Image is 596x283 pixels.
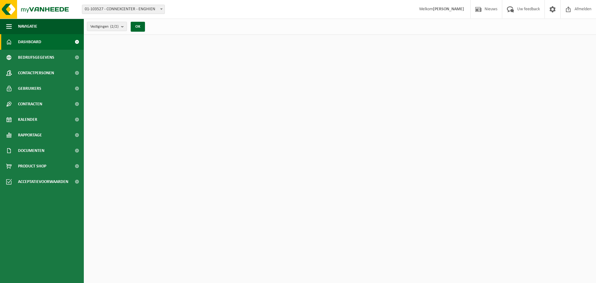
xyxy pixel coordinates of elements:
[131,22,145,32] button: OK
[90,22,119,31] span: Vestigingen
[18,127,42,143] span: Rapportage
[18,158,46,174] span: Product Shop
[110,25,119,29] count: (2/2)
[18,174,68,189] span: Acceptatievoorwaarden
[82,5,165,14] span: 01-103527 - CONNEXCENTER - ENGHIEN
[18,34,41,50] span: Dashboard
[82,5,165,14] span: 01-103527 - CONNEXCENTER - ENGHIEN
[87,22,127,31] button: Vestigingen(2/2)
[18,112,37,127] span: Kalender
[18,65,54,81] span: Contactpersonen
[18,19,37,34] span: Navigatie
[18,81,41,96] span: Gebruikers
[18,50,54,65] span: Bedrijfsgegevens
[433,7,464,11] strong: [PERSON_NAME]
[18,96,42,112] span: Contracten
[18,143,44,158] span: Documenten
